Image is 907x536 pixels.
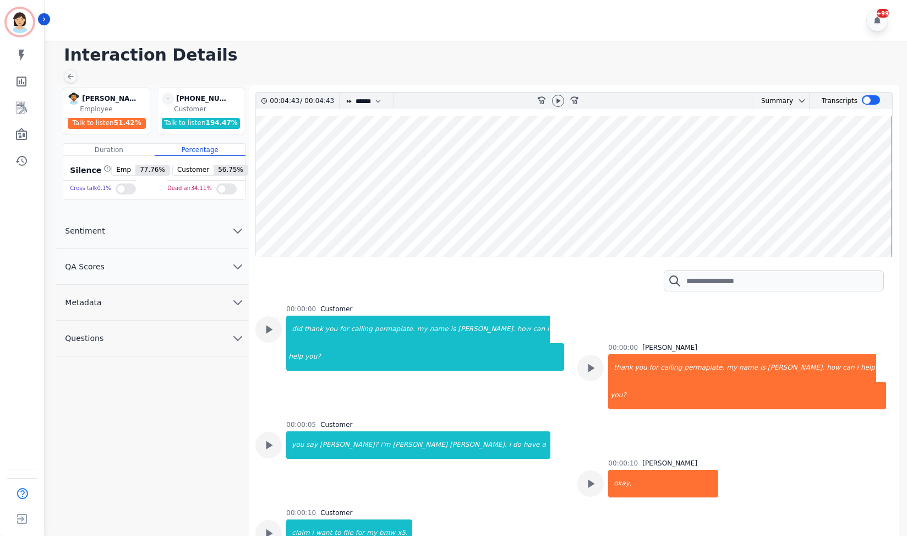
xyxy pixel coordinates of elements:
div: 00:00:00 [608,343,638,352]
div: Duration [63,144,154,156]
span: 51.42 % [114,119,141,127]
div: you [634,354,648,382]
svg: chevron down [797,96,806,105]
div: Transcripts [822,93,857,109]
svg: chevron down [231,332,244,345]
button: chevron down [793,96,806,105]
div: Talk to listen [68,118,146,129]
div: [PERSON_NAME] [642,343,697,352]
div: for [648,354,660,382]
div: my [725,354,738,382]
div: Customer [174,105,242,113]
span: Sentiment [56,225,113,236]
div: help [860,354,876,382]
svg: chevron down [231,296,244,309]
span: - [162,93,174,105]
div: help [287,343,304,371]
span: QA Scores [56,261,113,272]
div: Cross talk 0.1 % [70,181,111,197]
div: 00:00:05 [286,420,316,429]
img: Bordered avatar [7,9,33,35]
div: is [759,354,767,382]
span: Emp [112,165,135,175]
div: how [826,354,842,382]
span: 56.75 % [214,165,248,175]
div: Customer [320,508,352,517]
div: [PHONE_NUMBER] [176,93,231,105]
div: say [305,431,319,459]
div: [PERSON_NAME] [642,459,697,468]
div: can [842,354,856,382]
div: permaplate. [683,354,725,382]
div: is [450,316,457,343]
span: Questions [56,333,112,344]
div: how [516,316,532,343]
div: my [416,316,429,343]
div: [PERSON_NAME] [391,431,449,459]
div: do [512,431,522,459]
div: 00:04:43 [302,93,332,109]
div: Dead air 34.11 % [167,181,212,197]
div: [PERSON_NAME]. [449,431,508,459]
div: have [522,431,540,459]
div: did [287,316,303,343]
div: name [738,354,759,382]
div: Percentage [155,144,245,156]
div: calling [659,354,683,382]
div: 00:00:00 [286,305,316,313]
div: 00:00:10 [286,508,316,517]
div: i [508,431,512,459]
div: a [540,431,550,459]
div: thank [609,354,633,382]
div: name [429,316,450,343]
svg: chevron down [231,260,244,273]
div: i [546,316,550,343]
div: 00:04:43 [270,93,300,109]
div: you? [304,343,564,371]
div: Silence [68,165,111,176]
div: [PERSON_NAME]. [457,316,516,343]
div: / [270,93,337,109]
button: Questions chevron down [56,321,249,356]
button: QA Scores chevron down [56,249,249,285]
div: okay, [609,470,718,497]
div: i [856,354,860,382]
div: thank [303,316,324,343]
span: Customer [173,165,214,175]
div: you? [609,382,886,409]
div: [PERSON_NAME]? [319,431,379,459]
button: Metadata chevron down [56,285,249,321]
div: [PERSON_NAME]. [767,354,826,382]
div: for [338,316,350,343]
span: 194.47 % [206,119,238,127]
div: Customer [320,420,352,429]
button: Sentiment chevron down [56,213,249,249]
div: permaplate. [374,316,416,343]
div: you [324,316,338,343]
div: Customer [320,305,352,313]
div: i'm [379,431,391,459]
h1: Interaction Details [64,45,896,65]
span: 77.76 % [135,165,170,175]
div: Summary [752,93,793,109]
div: 00:00:10 [608,459,638,468]
svg: chevron down [231,224,244,237]
div: [PERSON_NAME] [82,93,137,105]
div: Employee [80,105,147,113]
div: Talk to listen [162,118,240,129]
div: calling [350,316,374,343]
div: you [287,431,305,459]
div: can [532,316,547,343]
span: Metadata [56,297,110,308]
div: +99 [877,9,889,18]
